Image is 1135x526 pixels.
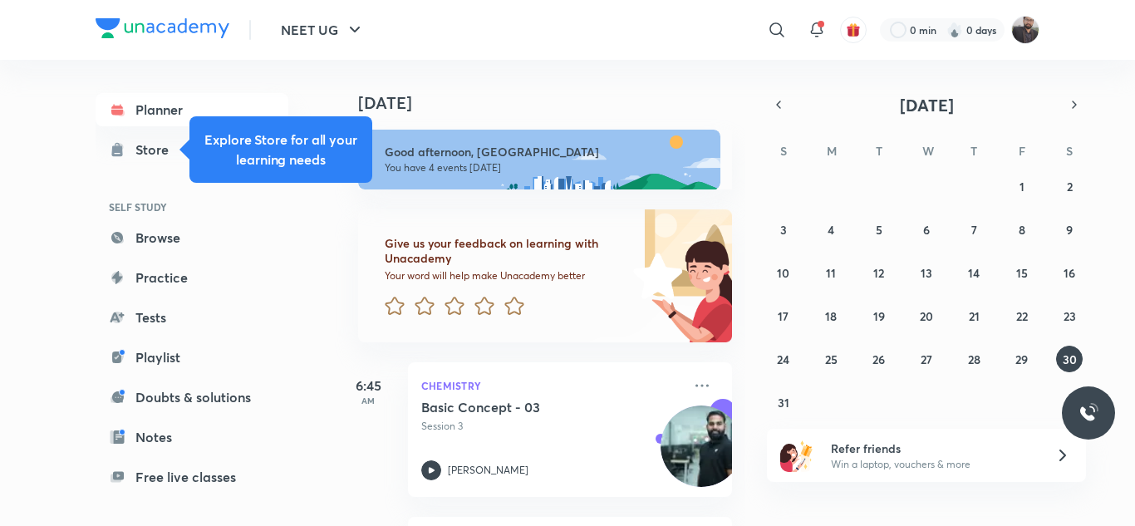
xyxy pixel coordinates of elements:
abbr: August 26, 2025 [872,351,885,367]
h5: Basic Concept - 03 [421,399,628,415]
abbr: August 10, 2025 [777,265,789,281]
button: August 20, 2025 [913,302,940,329]
p: Session 3 [421,419,682,434]
button: August 13, 2025 [913,259,940,286]
img: referral [780,439,813,472]
h6: SELF STUDY [96,193,288,221]
abbr: August 31, 2025 [778,395,789,410]
abbr: August 20, 2025 [920,308,933,324]
button: August 29, 2025 [1009,346,1035,372]
img: Vishal Choudhary [1011,16,1039,44]
button: August 27, 2025 [913,346,940,372]
a: Tests [96,301,288,334]
button: August 18, 2025 [818,302,844,329]
button: August 15, 2025 [1009,259,1035,286]
button: August 26, 2025 [866,346,892,372]
abbr: Thursday [970,143,977,159]
h5: 6:45 [335,376,401,396]
button: NEET UG [271,13,375,47]
abbr: August 14, 2025 [968,265,980,281]
abbr: August 23, 2025 [1064,308,1076,324]
p: Chemistry [421,376,682,396]
abbr: August 13, 2025 [921,265,932,281]
a: Notes [96,420,288,454]
abbr: August 21, 2025 [969,308,980,324]
button: [DATE] [790,93,1063,116]
button: August 9, 2025 [1056,216,1083,243]
abbr: Monday [827,143,837,159]
abbr: August 5, 2025 [876,222,882,238]
div: Store [135,140,179,160]
abbr: August 2, 2025 [1067,179,1073,194]
abbr: August 6, 2025 [923,222,930,238]
abbr: August 18, 2025 [825,308,837,324]
img: ttu [1078,403,1098,423]
abbr: August 3, 2025 [780,222,787,238]
h6: Good afternoon, [GEOGRAPHIC_DATA] [385,145,705,160]
h6: Refer friends [831,440,1035,457]
button: August 16, 2025 [1056,259,1083,286]
button: August 14, 2025 [961,259,987,286]
abbr: August 19, 2025 [873,308,885,324]
abbr: August 22, 2025 [1016,308,1028,324]
abbr: August 25, 2025 [825,351,838,367]
a: Doubts & solutions [96,381,288,414]
h5: Explore Store for all your learning needs [203,130,359,170]
p: Your word will help make Unacademy better [385,269,627,283]
abbr: August 4, 2025 [828,222,834,238]
button: August 4, 2025 [818,216,844,243]
abbr: Tuesday [876,143,882,159]
p: You have 4 events [DATE] [385,161,705,175]
img: avatar [846,22,861,37]
abbr: August 28, 2025 [968,351,980,367]
abbr: August 17, 2025 [778,308,789,324]
button: August 22, 2025 [1009,302,1035,329]
button: August 23, 2025 [1056,302,1083,329]
button: August 30, 2025 [1056,346,1083,372]
button: August 12, 2025 [866,259,892,286]
button: August 7, 2025 [961,216,987,243]
button: August 2, 2025 [1056,173,1083,199]
button: avatar [840,17,867,43]
span: [DATE] [900,94,954,116]
button: August 11, 2025 [818,259,844,286]
abbr: August 1, 2025 [1020,179,1024,194]
img: afternoon [358,130,720,189]
img: feedback_image [577,209,732,342]
h6: Give us your feedback on learning with Unacademy [385,236,627,266]
a: Planner [96,93,288,126]
button: August 24, 2025 [770,346,797,372]
abbr: August 12, 2025 [873,265,884,281]
button: August 6, 2025 [913,216,940,243]
h4: [DATE] [358,93,749,113]
p: AM [335,396,401,406]
img: Company Logo [96,18,229,38]
button: August 21, 2025 [961,302,987,329]
abbr: August 29, 2025 [1015,351,1028,367]
abbr: August 27, 2025 [921,351,932,367]
abbr: Saturday [1066,143,1073,159]
button: August 8, 2025 [1009,216,1035,243]
a: Store [96,133,288,166]
abbr: August 24, 2025 [777,351,789,367]
button: August 25, 2025 [818,346,844,372]
a: Free live classes [96,460,288,494]
a: Practice [96,261,288,294]
abbr: Friday [1019,143,1025,159]
button: August 5, 2025 [866,216,892,243]
button: August 19, 2025 [866,302,892,329]
abbr: August 8, 2025 [1019,222,1025,238]
img: streak [946,22,963,38]
abbr: August 16, 2025 [1064,265,1075,281]
abbr: August 11, 2025 [826,265,836,281]
p: [PERSON_NAME] [448,463,528,478]
a: Company Logo [96,18,229,42]
button: August 28, 2025 [961,346,987,372]
button: August 31, 2025 [770,389,797,415]
a: Browse [96,221,288,254]
abbr: August 30, 2025 [1063,351,1077,367]
a: Playlist [96,341,288,374]
abbr: Sunday [780,143,787,159]
abbr: Wednesday [922,143,934,159]
p: Win a laptop, vouchers & more [831,457,1035,472]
